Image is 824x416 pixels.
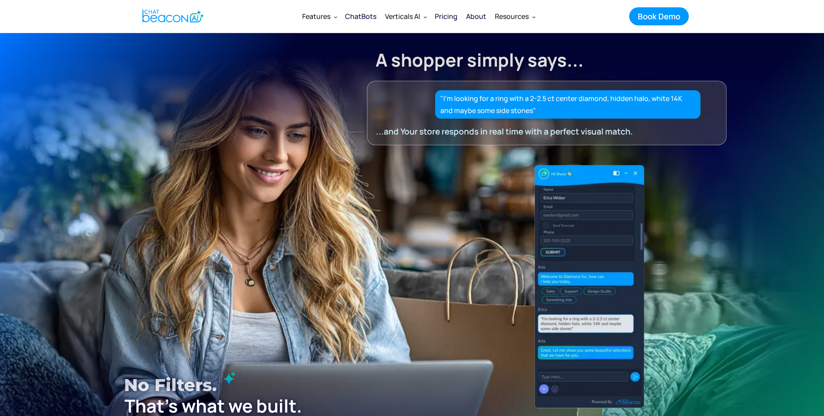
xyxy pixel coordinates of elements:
[298,6,341,27] div: Features
[435,10,457,22] div: Pricing
[124,371,388,399] h1: No filters.
[638,11,680,22] div: Book Demo
[495,10,529,22] div: Resources
[430,5,462,28] a: Pricing
[532,15,536,18] img: Dropdown
[376,48,584,72] strong: A shopper simply says...
[466,10,486,22] div: About
[385,10,420,22] div: Verticals AI
[341,5,381,28] a: ChatBots
[286,162,647,412] img: ChatBeacon New UI Experience
[334,15,337,18] img: Dropdown
[491,6,539,27] div: Resources
[462,5,491,28] a: About
[424,15,427,18] img: Dropdown
[302,10,330,22] div: Features
[440,92,696,116] div: "I’m looking for a ring with a 2-2.5 ct center diamond, hidden halo, white 14K and maybe some sid...
[345,10,376,22] div: ChatBots
[135,6,209,27] a: home
[629,7,689,25] a: Book Demo
[381,6,430,27] div: Verticals AI
[376,125,699,138] div: ...and Your store responds in real time with a perfect visual match.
